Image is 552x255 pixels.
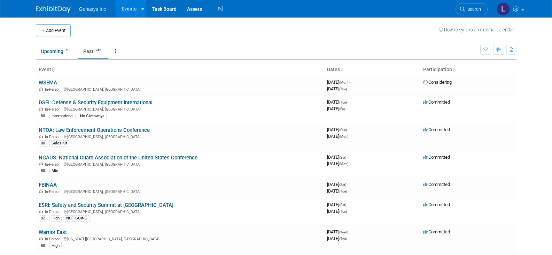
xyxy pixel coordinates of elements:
span: (Tue) [339,189,347,193]
img: In-Person Event [39,135,43,138]
img: In-Person Event [39,162,43,166]
div: Mid [49,168,60,174]
div: [GEOGRAPHIC_DATA], [GEOGRAPHIC_DATA] [39,188,321,194]
span: - [349,229,350,234]
a: FBINAA [39,182,57,188]
div: 80 [39,168,47,174]
span: Committed [423,127,450,132]
a: ESRI: Safety and Security Summit at [GEOGRAPHIC_DATA] [39,202,173,208]
span: (Tue) [339,210,347,213]
div: High [49,243,62,249]
a: Sort by Event Name [51,67,55,72]
span: In-Person [45,210,63,214]
div: International [49,113,76,119]
span: (Mon) [339,135,348,138]
div: [GEOGRAPHIC_DATA], [GEOGRAPHIC_DATA] [39,86,321,92]
img: Lucy Temprano [497,2,510,16]
span: (Sat) [339,183,346,187]
button: Add Event [36,24,71,37]
img: In-Person Event [39,87,43,91]
span: - [348,99,349,105]
span: - [347,202,348,207]
span: Committed [423,229,450,234]
span: 245 [94,48,103,53]
span: (Sat) [339,156,346,159]
a: NGAUS: National Guard Association of the United States Conference [39,155,197,161]
a: Sort by Start Date [340,67,343,72]
a: Warrior East [39,229,67,235]
span: [DATE] [327,202,348,207]
div: 80 [39,243,47,249]
span: Committed [423,99,450,105]
img: In-Person Event [39,189,43,193]
span: [DATE] [327,106,345,111]
span: - [348,127,349,132]
span: [DATE] [327,134,348,139]
span: (Thu) [339,87,347,91]
a: NTOA: Law Enforcement Operations Conference [39,127,150,133]
span: In-Person [45,162,63,167]
span: (Fri) [339,107,345,111]
span: [DATE] [327,86,347,91]
span: In-Person [45,87,63,92]
span: Considering [423,80,452,85]
span: [DATE] [327,99,349,105]
span: [DATE] [327,188,347,194]
span: [DATE] [327,182,348,187]
img: In-Person Event [39,210,43,213]
span: Committed [423,182,450,187]
th: Dates [324,64,420,76]
div: High [49,215,62,222]
span: [DATE] [327,229,350,234]
span: [DATE] [327,236,347,241]
div: NOT GOING [64,215,90,222]
a: DSEI: Defense & Security Equipment International [39,99,153,106]
span: 10 [64,48,71,53]
div: [GEOGRAPHIC_DATA], [GEOGRAPHIC_DATA] [39,134,321,139]
a: WSEMA [39,80,57,86]
span: [DATE] [327,127,349,132]
div: [GEOGRAPHIC_DATA], [GEOGRAPHIC_DATA] [39,161,321,167]
span: (Sun) [339,128,347,132]
a: Sort by Participation Type [452,67,456,72]
span: Genasys Inc [79,6,106,12]
span: (Mon) [339,81,348,84]
span: In-Person [45,107,63,112]
span: (Mon) [339,162,348,166]
div: Sales-Kit [49,140,69,147]
a: Upcoming10 [36,45,77,58]
div: No Giveaways [78,113,107,119]
span: Committed [423,155,450,160]
span: In-Person [45,189,63,194]
span: (Thu) [339,237,347,241]
div: 80 [39,113,47,119]
span: Search [465,7,481,12]
th: Event [36,64,324,76]
div: [GEOGRAPHIC_DATA], [GEOGRAPHIC_DATA] [39,106,321,112]
span: - [347,182,348,187]
span: - [349,80,350,85]
span: In-Person [45,237,63,241]
span: In-Person [45,135,63,139]
a: Search [456,3,488,15]
span: (Tue) [339,100,347,104]
span: [DATE] [327,155,348,160]
span: [DATE] [327,80,350,85]
img: In-Person Event [39,107,43,111]
div: [US_STATE][GEOGRAPHIC_DATA], [GEOGRAPHIC_DATA] [39,236,321,241]
div: [GEOGRAPHIC_DATA], [GEOGRAPHIC_DATA] [39,209,321,214]
span: [DATE] [327,209,347,214]
span: Committed [423,202,450,207]
img: ExhibitDay [36,6,71,13]
span: (Sat) [339,203,346,207]
span: (Wed) [339,230,348,234]
div: 82 [39,215,47,222]
a: Past245 [78,45,108,58]
div: 80 [39,140,47,147]
span: - [347,155,348,160]
a: How to sync to an external calendar... [439,27,516,32]
span: [DATE] [327,161,348,166]
img: In-Person Event [39,237,43,240]
th: Participation [420,64,516,76]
